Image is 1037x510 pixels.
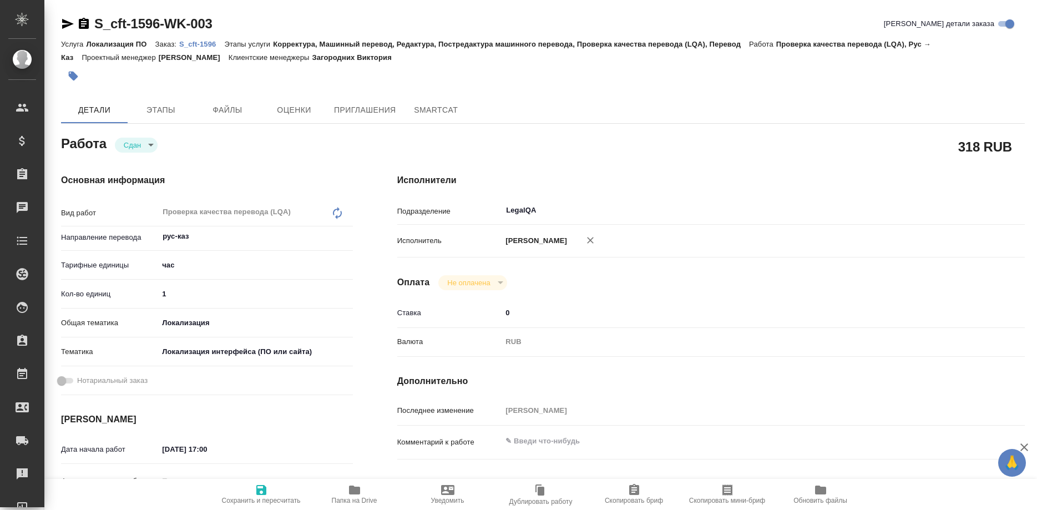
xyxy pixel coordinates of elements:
button: Open [347,235,349,238]
button: Удалить исполнителя [578,228,603,253]
div: Локализация интерфейса (ПО или сайта) [158,342,352,361]
input: ✎ Введи что-нибудь [158,286,352,302]
span: Уведомить [431,497,464,504]
p: Исполнитель [397,235,502,246]
button: Скопировать ссылку для ЯМессенджера [61,17,74,31]
h2: Работа [61,133,107,153]
button: Не оплачена [444,278,493,287]
p: Общая тематика [61,317,158,329]
p: Локализация ПО [86,40,155,48]
input: Пустое поле [158,473,255,489]
input: Пустое поле [502,402,972,418]
input: ✎ Введи что-нибудь [502,305,972,321]
button: Скопировать ссылку [77,17,90,31]
p: [PERSON_NAME] [502,235,567,246]
p: Услуга [61,40,86,48]
span: 🙏 [1003,451,1021,474]
span: Файлы [201,103,254,117]
p: [PERSON_NAME] [159,53,229,62]
span: [PERSON_NAME] детали заказа [884,18,994,29]
span: Детали [68,103,121,117]
p: Клиентские менеджеры [229,53,312,62]
div: Сдан [115,138,158,153]
p: Комментарий к работе [397,437,502,448]
div: RUB [502,332,972,351]
div: час [158,256,352,275]
div: Сдан [438,275,507,290]
button: Сдан [120,140,144,150]
p: Тарифные единицы [61,260,158,271]
input: ✎ Введи что-нибудь [158,441,255,457]
h4: Дополнительно [397,375,1025,388]
button: Скопировать бриф [588,479,681,510]
button: Обновить файлы [774,479,867,510]
button: Уведомить [401,479,494,510]
span: Скопировать бриф [605,497,663,504]
p: Валюта [397,336,502,347]
p: Тематика [61,346,158,357]
span: Приглашения [334,103,396,117]
textarea: /Clients/cft/Orders/S_cft-1596/LQA/S_cft-1596-WK-003 [502,474,972,493]
h4: [PERSON_NAME] [61,413,353,426]
span: Оценки [267,103,321,117]
p: Последнее изменение [397,405,502,416]
span: Обновить файлы [793,497,847,504]
h2: 318 RUB [958,137,1012,156]
span: Папка на Drive [332,497,377,504]
p: Дата начала работ [61,444,158,455]
button: Дублировать работу [494,479,588,510]
p: Ставка [397,307,502,319]
a: S_cft-1596-WK-003 [94,16,213,31]
h4: Оплата [397,276,430,289]
button: Папка на Drive [308,479,401,510]
span: Этапы [134,103,188,117]
p: Кол-во единиц [61,289,158,300]
span: Дублировать работу [509,498,573,506]
span: SmartCat [409,103,463,117]
p: Подразделение [397,206,502,217]
p: Загородних Виктория [312,53,399,62]
h4: Исполнители [397,174,1025,187]
p: Заказ: [155,40,179,48]
span: Сохранить и пересчитать [222,497,301,504]
p: Направление перевода [61,232,158,243]
a: S_cft-1596 [179,39,224,48]
button: Сохранить и пересчитать [215,479,308,510]
p: Факт. дата начала работ [61,476,158,487]
p: S_cft-1596 [179,40,224,48]
p: Вид работ [61,208,158,219]
button: Open [967,209,969,211]
p: Проектный менеджер [82,53,158,62]
button: Добавить тэг [61,64,85,88]
p: Корректура, Машинный перевод, Редактура, Постредактура машинного перевода, Проверка качества пере... [273,40,749,48]
span: Нотариальный заказ [77,375,148,386]
span: Скопировать мини-бриф [689,497,765,504]
p: Этапы услуги [224,40,273,48]
div: Локализация [158,314,352,332]
button: Скопировать мини-бриф [681,479,774,510]
button: 🙏 [998,449,1026,477]
p: Работа [749,40,776,48]
h4: Основная информация [61,174,353,187]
